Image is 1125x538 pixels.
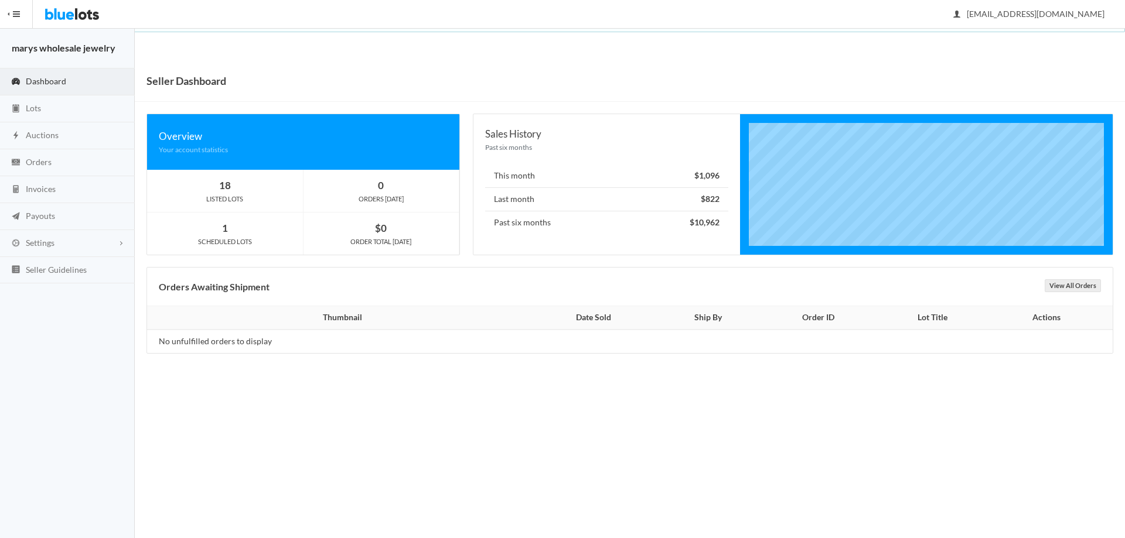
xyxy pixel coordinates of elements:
div: SCHEDULED LOTS [147,237,303,247]
ion-icon: paper plane [10,211,22,222]
th: Ship By [656,306,760,330]
td: No unfulfilled orders to display [147,330,531,353]
h1: Seller Dashboard [146,72,226,90]
th: Thumbnail [147,306,531,330]
ion-icon: person [951,9,963,20]
span: Settings [26,238,54,248]
strong: $10,962 [690,217,720,227]
ion-icon: cash [10,157,22,169]
strong: 18 [219,179,231,191]
ion-icon: flash [10,131,22,142]
ion-icon: speedometer [10,77,22,88]
strong: 1 [222,222,228,234]
strong: marys wholesale jewelry [12,42,115,53]
div: Overview [159,128,448,144]
a: View All Orders [1045,279,1101,292]
li: Last month [485,187,728,211]
span: Seller Guidelines [26,265,87,275]
th: Lot Title [877,306,987,330]
span: Orders [26,157,52,167]
span: Auctions [26,130,59,140]
div: Your account statistics [159,144,448,155]
span: Invoices [26,184,56,194]
b: Orders Awaiting Shipment [159,281,270,292]
strong: $822 [701,194,720,204]
span: Payouts [26,211,55,221]
div: LISTED LOTS [147,194,303,204]
strong: $0 [375,222,387,234]
strong: $1,096 [694,170,720,180]
th: Date Sold [531,306,656,330]
div: Sales History [485,126,728,142]
ion-icon: list box [10,265,22,276]
div: Past six months [485,142,728,153]
div: ORDER TOTAL [DATE] [304,237,459,247]
ion-icon: cog [10,238,22,249]
strong: 0 [378,179,384,191]
span: [EMAIL_ADDRESS][DOMAIN_NAME] [954,9,1104,19]
li: This month [485,165,728,188]
div: ORDERS [DATE] [304,194,459,204]
th: Actions [987,306,1113,330]
ion-icon: clipboard [10,104,22,115]
span: Lots [26,103,41,113]
th: Order ID [760,306,877,330]
ion-icon: calculator [10,184,22,196]
li: Past six months [485,211,728,234]
span: Dashboard [26,76,66,86]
